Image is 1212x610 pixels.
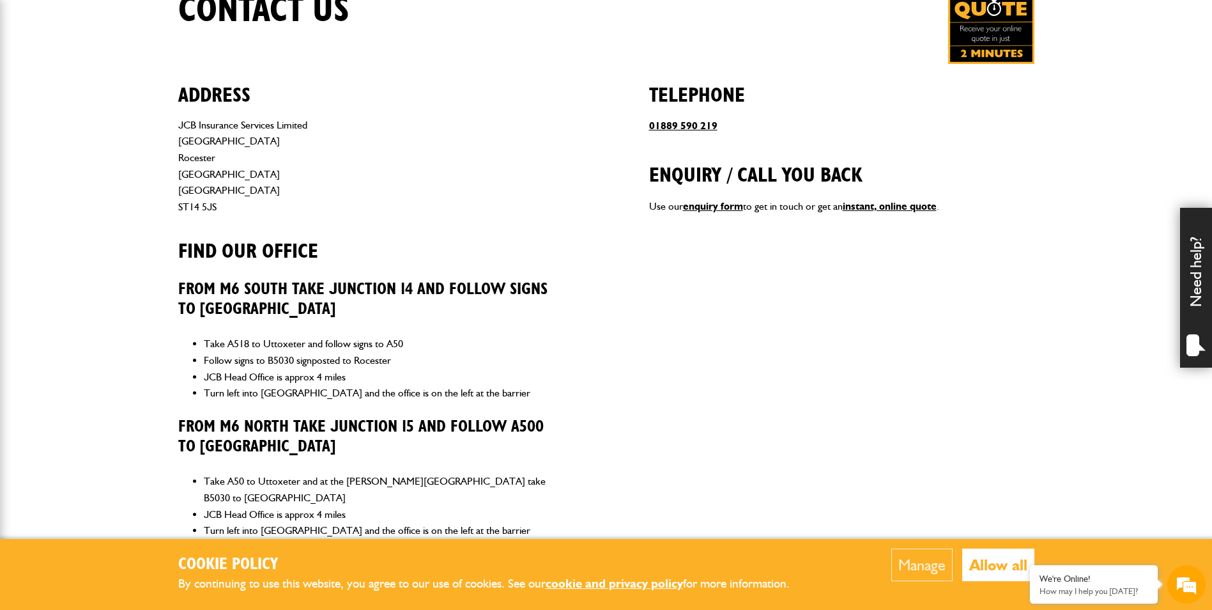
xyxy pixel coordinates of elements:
[546,576,683,591] a: cookie and privacy policy
[17,194,233,222] input: Enter your phone number
[204,385,564,402] li: Turn left into [GEOGRAPHIC_DATA] and the office is on the left at the barrier
[204,369,564,386] li: JCB Head Office is approx 4 miles
[178,555,811,575] h2: Cookie Policy
[174,394,232,411] em: Start Chat
[843,200,937,212] a: instant, online quote
[210,6,240,37] div: Minimize live chat window
[649,144,1034,187] h2: Enquiry / call you back
[649,64,1034,107] h2: Telephone
[204,522,564,539] li: Turn left into [GEOGRAPHIC_DATA] and the office is on the left at the barrier
[204,352,564,369] li: Follow signs to B5030 signposted to Rocester
[1039,574,1148,584] div: We're Online!
[17,118,233,146] input: Enter your last name
[1180,208,1212,368] div: Need help?
[178,117,564,215] address: JCB Insurance Services Limited [GEOGRAPHIC_DATA] Rocester [GEOGRAPHIC_DATA] [GEOGRAPHIC_DATA] ST1...
[683,200,743,212] a: enquiry form
[204,336,564,352] li: Take A518 to Uttoxeter and follow signs to A50
[17,231,233,383] textarea: Type your message and hit 'Enter'
[178,280,564,319] h3: From M6 South take Junction 14 and follow signs to [GEOGRAPHIC_DATA]
[178,574,811,594] p: By continuing to use this website, you agree to our use of cookies. See our for more information.
[66,72,215,88] div: Chat with us now
[649,198,1034,215] p: Use our to get in touch or get an .
[1039,586,1148,596] p: How may I help you today?
[204,506,564,523] li: JCB Head Office is approx 4 miles
[962,549,1034,581] button: Allow all
[649,120,717,132] a: 01889 590 219
[891,549,953,581] button: Manage
[17,156,233,184] input: Enter your email address
[178,64,564,107] h2: Address
[178,418,564,457] h3: From M6 North take Junction 15 and follow A500 to [GEOGRAPHIC_DATA]
[204,473,564,506] li: Take A50 to Uttoxeter and at the [PERSON_NAME][GEOGRAPHIC_DATA] take B5030 to [GEOGRAPHIC_DATA]
[178,220,564,263] h2: Find our office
